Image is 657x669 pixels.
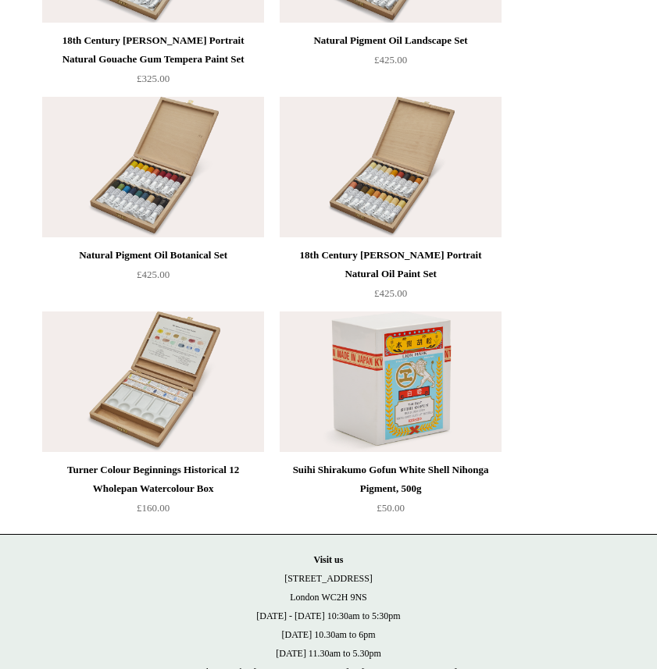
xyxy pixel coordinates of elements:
[284,461,498,498] div: Suihi Shirakumo Gofun White Shell Nihonga Pigment, 500g
[314,554,344,565] strong: Visit us
[284,246,498,283] div: 18th Century [PERSON_NAME] Portrait Natural Oil Paint Set
[280,97,502,237] a: 18th Century George Romney Portrait Natural Oil Paint Set 18th Century George Romney Portrait Nat...
[42,31,264,95] a: 18th Century [PERSON_NAME] Portrait Natural Gouache Gum Tempera Paint Set £325.00
[137,502,170,514] span: £160.00
[42,311,264,452] img: Turner Colour Beginnings Historical 12 Wholepan Watercolour Box
[374,54,407,66] span: £425.00
[42,311,264,452] a: Turner Colour Beginnings Historical 12 Wholepan Watercolour Box Turner Colour Beginnings Historic...
[42,246,264,310] a: Natural Pigment Oil Botanical Set £425.00
[137,269,170,280] span: £425.00
[42,461,264,525] a: Turner Colour Beginnings Historical 12 Wholepan Watercolour Box £160.00
[377,502,405,514] span: £50.00
[42,97,264,237] img: Natural Pigment Oil Botanical Set
[284,31,498,50] div: Natural Pigment Oil Landscape Set
[374,287,407,299] span: £425.00
[280,311,502,452] img: Suihi Shirakumo Gofun White Shell Nihonga Pigment, 500g
[280,97,502,237] img: 18th Century George Romney Portrait Natural Oil Paint Set
[46,461,260,498] div: Turner Colour Beginnings Historical 12 Wholepan Watercolour Box
[280,246,502,310] a: 18th Century [PERSON_NAME] Portrait Natural Oil Paint Set £425.00
[280,31,502,95] a: Natural Pigment Oil Landscape Set £425.00
[46,31,260,69] div: 18th Century [PERSON_NAME] Portrait Natural Gouache Gum Tempera Paint Set
[280,461,502,525] a: Suihi Shirakumo Gofun White Shell Nihonga Pigment, 500g £50.00
[46,246,260,265] div: Natural Pigment Oil Botanical Set
[42,97,264,237] a: Natural Pigment Oil Botanical Set Natural Pigment Oil Botanical Set
[280,311,502,452] a: Suihi Shirakumo Gofun White Shell Nihonga Pigment, 500g Suihi Shirakumo Gofun White Shell Nihonga...
[137,73,170,84] span: £325.00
